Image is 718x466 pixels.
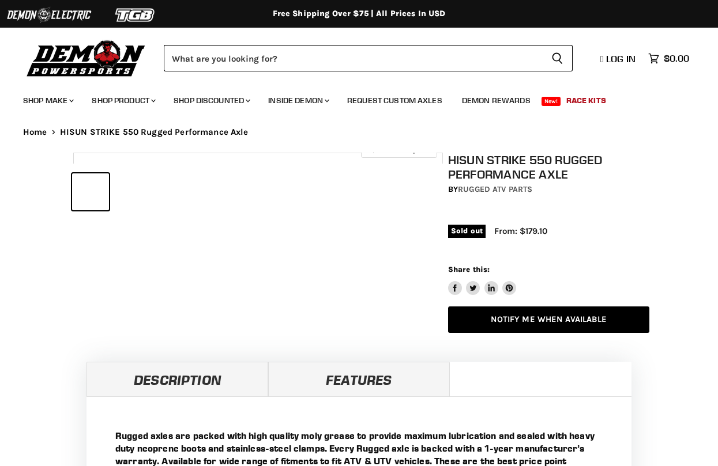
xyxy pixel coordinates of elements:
input: Search [164,45,542,71]
span: From: $179.10 [494,226,547,236]
span: HISUN STRIKE 550 Rugged Performance Axle [60,127,249,137]
span: Click to expand [367,145,431,154]
aside: Share this: [448,264,517,295]
div: by [448,183,650,196]
a: Features [268,362,450,396]
img: Demon Powersports [23,37,149,78]
a: Description [87,362,268,396]
span: New! [542,97,561,106]
button: Search [542,45,573,71]
img: Demon Electric Logo 2 [6,4,92,26]
a: $0.00 [642,50,695,67]
a: Rugged ATV Parts [458,184,532,194]
ul: Main menu [14,84,686,112]
span: Share this: [448,265,490,274]
a: Notify Me When Available [448,306,650,334]
a: Home [23,127,47,137]
a: Shop Product [83,89,163,112]
img: TGB Logo 2 [92,4,179,26]
a: Shop Discounted [165,89,257,112]
a: Inside Demon [260,89,336,112]
h1: HISUN STRIKE 550 Rugged Performance Axle [448,153,650,181]
a: Shop Make [14,89,81,112]
span: Log in [606,53,636,65]
a: Race Kits [558,89,615,112]
button: IMAGE thumbnail [72,173,109,210]
a: Demon Rewards [453,89,539,112]
span: Sold out [448,225,486,237]
span: $0.00 [664,53,689,64]
a: Log in [595,54,642,64]
a: Request Custom Axles [339,89,451,112]
form: Product [164,45,573,71]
